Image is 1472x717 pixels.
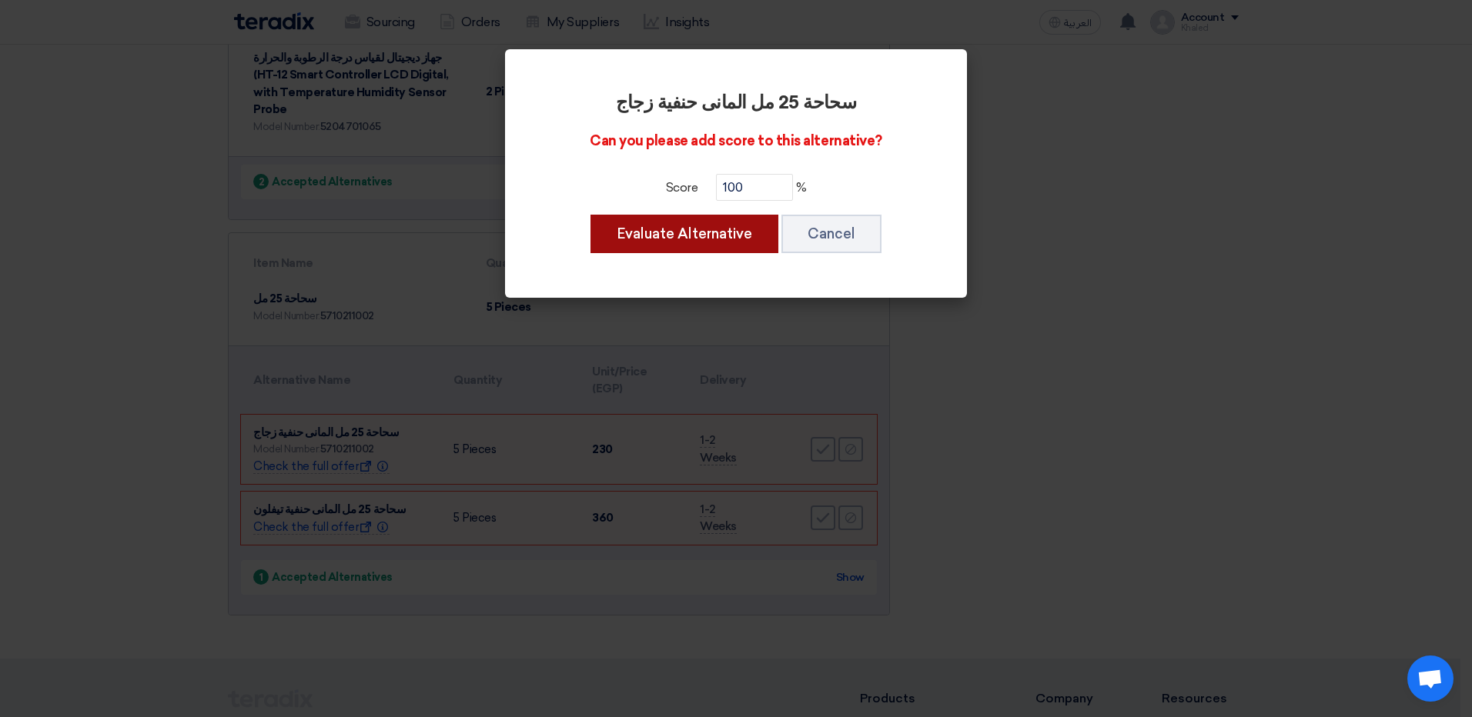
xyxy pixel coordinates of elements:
h2: سحاحة 25 مل المانى حنفية زجاج [548,92,924,114]
button: Cancel [781,215,882,253]
div: % [548,174,924,201]
button: Evaluate Alternative [590,215,778,253]
span: Can you please add score to this alternative? [590,132,882,149]
div: Open chat [1407,655,1454,702]
input: Please enter the technical evaluation for this alternative item... [716,174,793,201]
label: Score [666,178,698,197]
